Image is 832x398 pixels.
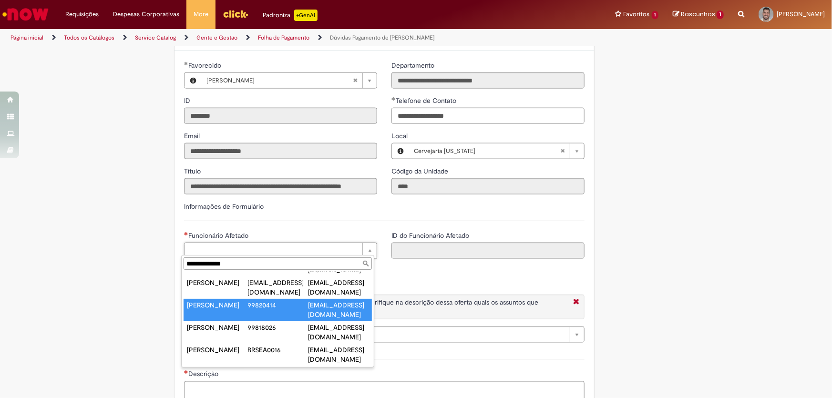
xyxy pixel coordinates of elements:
[187,323,247,332] div: [PERSON_NAME]
[182,272,374,367] ul: Funcionário Afetado
[247,300,308,310] div: 99820414
[308,345,369,364] div: [EMAIL_ADDRESS][DOMAIN_NAME]
[187,300,247,310] div: [PERSON_NAME]
[308,278,369,297] div: [EMAIL_ADDRESS][DOMAIN_NAME]
[308,323,369,342] div: [EMAIL_ADDRESS][DOMAIN_NAME]
[187,345,247,355] div: [PERSON_NAME]
[247,323,308,332] div: 99818026
[187,278,247,287] div: [PERSON_NAME]
[247,278,308,297] div: [EMAIL_ADDRESS][DOMAIN_NAME]
[247,345,308,355] div: BRSEA0016
[308,300,369,319] div: [EMAIL_ADDRESS][DOMAIN_NAME]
